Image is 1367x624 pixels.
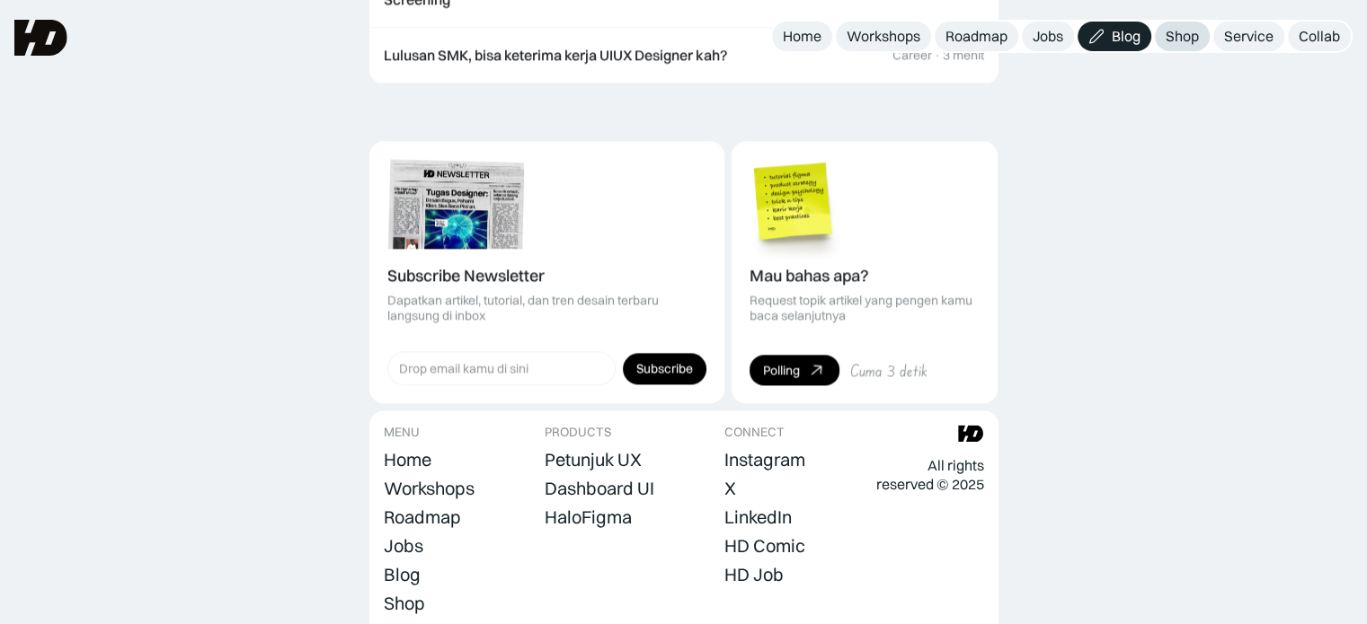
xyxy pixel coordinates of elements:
a: Collab [1288,22,1351,51]
div: Lulusan SMK, bisa keterima kerja UIUX Designer kah? [384,46,727,65]
div: Jobs [1033,27,1063,46]
div: Workshops [847,27,920,46]
a: Jobs [1022,22,1074,51]
div: Collab [1299,27,1340,46]
div: Blog [384,564,421,585]
div: Workshops [384,478,475,499]
div: · [934,48,941,63]
div: CONNECT [724,425,785,440]
div: Domain: [DOMAIN_NAME] [47,47,198,61]
div: X [724,478,736,499]
div: Mau bahas apa? [750,267,869,286]
a: Service [1213,22,1284,51]
input: Drop email kamu di sini [387,351,616,385]
a: LinkedIn [724,505,792,530]
div: Request topik artikel yang pengen kamu baca selanjutnya [750,293,981,323]
div: Instagram [724,449,805,470]
div: Home [783,27,821,46]
div: Shop [384,593,425,614]
div: Petunjuk UX [545,449,642,470]
a: Jobs [384,533,423,558]
div: Roadmap [945,27,1007,46]
a: Blog [1078,22,1151,51]
div: Subscribe Newsletter [387,267,545,286]
a: Roadmap [935,22,1018,51]
a: Instagram [724,447,805,472]
div: Home [384,449,431,470]
a: Home [772,22,832,51]
a: Workshops [384,476,475,501]
a: Home [384,447,431,472]
a: HaloFigma [545,505,632,530]
a: Dashboard UI [545,476,654,501]
a: HD Comic [724,533,805,558]
div: HD Job [724,564,784,585]
form: Form Subscription [387,351,706,385]
a: Shop [384,591,425,616]
div: Career [892,48,932,63]
div: 3 menit [943,48,984,63]
div: Shop [1166,27,1199,46]
img: tab_keywords_by_traffic_grey.svg [182,113,196,127]
div: HD Comic [724,535,805,557]
input: Subscribe [623,353,706,384]
div: Domain Overview [72,115,161,127]
div: Polling [763,363,800,378]
div: Roadmap [384,506,461,528]
div: Keywords by Traffic [201,115,297,127]
div: All rights reserved © 2025 [875,456,983,494]
div: Dashboard UI [545,478,654,499]
a: HD Job [724,562,784,587]
a: Blog [384,562,421,587]
div: MENU [384,425,420,440]
div: PRODUCTS [545,425,611,440]
div: Service [1224,27,1274,46]
div: Jobs [384,535,423,557]
img: website_grey.svg [29,47,43,61]
a: Shop [1155,22,1210,51]
a: X [724,476,736,501]
div: HaloFigma [545,506,632,528]
img: tab_domain_overview_orange.svg [52,113,67,127]
a: Petunjuk UX [545,447,642,472]
a: Polling [750,355,839,385]
div: Blog [1112,27,1141,46]
a: Lulusan SMK, bisa keterima kerja UIUX Designer kah?Career·3 menit [369,28,999,83]
div: Dapatkan artikel, tutorial, dan tren desain terbaru langsung di inbox [387,293,706,323]
div: v 4.0.25 [50,29,88,43]
div: Cuma 3 detik [850,361,928,380]
a: Roadmap [384,505,461,530]
div: LinkedIn [724,506,792,528]
img: logo_orange.svg [29,29,43,43]
a: Workshops [836,22,931,51]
